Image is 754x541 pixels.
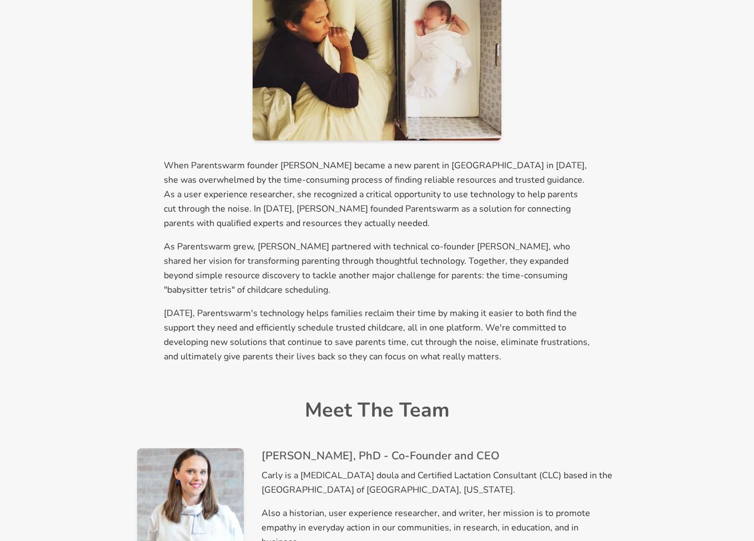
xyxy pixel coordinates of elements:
p: When Parentswarm founder [PERSON_NAME] became a new parent in [GEOGRAPHIC_DATA] in [DATE], she wa... [164,158,590,231]
p: Carly is a [MEDICAL_DATA] doula and Certified Lactation Consultant (CLC) based in the [GEOGRAPHIC... [262,468,617,497]
p: [DATE], Parentswarm's technology helps families reclaim their time by making it easier to both fi... [164,306,590,364]
h2: Meet The Team [137,399,617,422]
p: As Parentswarm grew, [PERSON_NAME] partnered with technical co-founder [PERSON_NAME], who shared ... [164,239,590,297]
h3: [PERSON_NAME], PhD - Co-Founder and CEO [262,448,617,464]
